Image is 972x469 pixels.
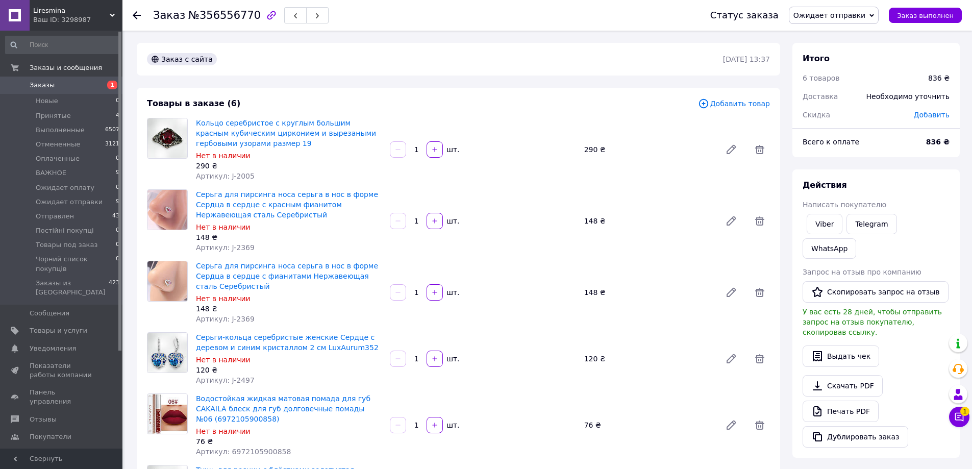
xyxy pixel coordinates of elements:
[196,161,382,171] div: 290 ₴
[147,261,187,301] img: Серьга для пирсинга носа серьга в нос в форме Сердца в сердце с фианитами Нержавеющая сталь Сереб...
[36,279,109,297] span: Заказы из [GEOGRAPHIC_DATA]
[889,8,962,23] button: Заказ выполнен
[196,232,382,242] div: 148 ₴
[33,15,122,24] div: Ваш ID: 3298987
[30,81,55,90] span: Заказы
[803,345,879,367] button: Выдать чек
[721,139,741,160] a: Редактировать
[928,73,950,83] div: 836 ₴
[147,333,187,373] img: Серьги-кольца серебристые женские Сердце с деревом и синим кристаллом 2 см LuxAurum352
[698,98,770,109] span: Добавить товар
[147,98,240,108] span: Товары в заказе (6)
[803,268,921,276] span: Запрос на отзыв про компанию
[196,262,378,290] a: Серьга для пирсинга носа серьга в нос в форме Сердца в сердце с фианитами Нержавеющая сталь Сереб...
[803,308,942,336] span: У вас есть 28 дней, чтобы отправить запрос на отзыв покупателю, скопировав ссылку.
[803,238,856,259] a: WhatsApp
[5,36,120,54] input: Поиск
[36,154,80,163] span: Оплаченные
[803,375,883,397] a: Скачать PDF
[116,183,119,192] span: 0
[721,415,741,435] a: Редактировать
[580,142,717,157] div: 290 ₴
[721,282,741,303] a: Редактировать
[803,201,886,209] span: Написать покупателю
[803,426,908,448] button: Дублировать заказ
[196,427,251,435] span: Нет в наличии
[803,74,840,82] span: 6 товаров
[36,168,66,178] span: ВАЖНОЕ
[36,198,103,207] span: Ожидает отправки
[949,407,969,427] button: Чат с покупателем1
[116,240,119,250] span: 0
[30,344,76,353] span: Уведомления
[793,11,865,19] span: Ожидает отправки
[188,9,261,21] span: №356556770
[750,211,770,231] span: Удалить
[30,63,102,72] span: Заказы и сообщения
[444,216,460,226] div: шт.
[196,119,376,147] a: Кольцо серебристое с круглым большим красным кубическим цирконием и вырезаными гербовыми узорами ...
[580,352,717,366] div: 120 ₴
[36,240,97,250] span: Товары под заказ
[133,10,141,20] div: Вернуться назад
[721,349,741,369] a: Редактировать
[723,55,770,63] time: [DATE] 13:37
[36,226,94,235] span: Постійні покупці
[196,152,251,160] span: Нет в наличии
[112,212,119,221] span: 43
[803,111,830,119] span: Скидка
[750,282,770,303] span: Удалить
[109,279,119,297] span: 423
[860,85,956,108] div: Необходимо уточнить
[196,190,378,219] a: Серьга для пирсинга носа серьга в нос в форме Сердца в сердце с красным фианитом Нержавеющая стал...
[105,140,119,149] span: 3121
[36,126,85,135] span: Выполненные
[196,394,370,423] a: Водостойкая жидкая матовая помада для губ CAKAILA блеск для губ долговечные помады №06 (697210590...
[36,96,58,106] span: Новые
[444,287,460,298] div: шт.
[153,9,185,21] span: Заказ
[196,243,255,252] span: Артикул: J-2369
[926,138,950,146] b: 836 ₴
[196,304,382,314] div: 148 ₴
[803,401,879,422] a: Печать PDF
[36,212,74,221] span: Отправлен
[803,180,847,190] span: Действия
[116,111,119,120] span: 4
[30,326,87,335] span: Товары и услуги
[147,190,187,230] img: Серьга для пирсинга носа серьга в нос в форме Сердца в сердце с красным фианитом Нержавеющая стал...
[750,139,770,160] span: Удалить
[105,126,119,135] span: 6507
[116,255,119,273] span: 0
[710,10,779,20] div: Статус заказа
[116,154,119,163] span: 0
[116,96,119,106] span: 0
[116,226,119,235] span: 0
[147,118,187,158] img: Кольцо серебристое с круглым большим красным кубическим цирконием и вырезаными гербовыми узорами ...
[147,394,187,434] img: Водостойкая жидкая матовая помада для губ CAKAILA блеск для губ долговечные помады №06 (697210590...
[30,388,94,406] span: Панель управления
[30,415,57,424] span: Отзывы
[846,214,896,234] a: Telegram
[580,418,717,432] div: 76 ₴
[803,138,859,146] span: Всего к оплате
[721,211,741,231] a: Редактировать
[803,92,838,101] span: Доставка
[914,111,950,119] span: Добавить
[196,376,255,384] span: Артикул: J-2497
[750,415,770,435] span: Удалить
[807,214,842,234] a: Viber
[444,144,460,155] div: шт.
[36,140,80,149] span: Отмененные
[30,309,69,318] span: Сообщения
[36,183,94,192] span: Ожидает оплату
[196,436,382,447] div: 76 ₴
[580,285,717,300] div: 148 ₴
[444,354,460,364] div: шт.
[196,333,379,352] a: Серьги-кольца серебристые женские Сердце с деревом и синим кристаллом 2 см LuxAurum352
[116,168,119,178] span: 9
[147,53,217,65] div: Заказ с сайта
[803,281,949,303] button: Скопировать запрос на отзыв
[107,81,117,89] span: 1
[116,198,119,207] span: 9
